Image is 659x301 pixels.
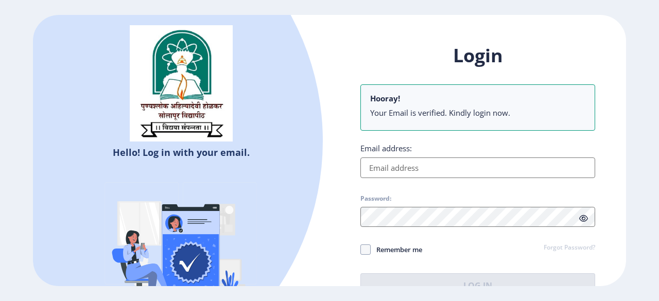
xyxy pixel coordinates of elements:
button: Log In [360,273,595,298]
a: Forgot Password? [544,243,595,253]
h1: Login [360,43,595,68]
label: Email address: [360,143,412,153]
img: sulogo.png [130,25,233,141]
label: Password: [360,194,391,203]
input: Email address [360,157,595,178]
li: Your Email is verified. Kindly login now. [370,108,585,118]
b: Hooray! [370,93,400,103]
span: Remember me [371,243,422,256]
